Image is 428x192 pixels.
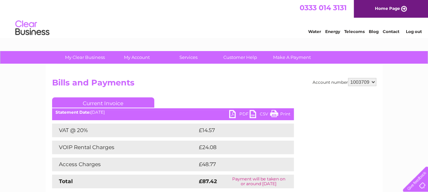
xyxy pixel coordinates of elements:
a: Customer Help [212,51,268,64]
div: Clear Business is a trading name of Verastar Limited (registered in [GEOGRAPHIC_DATA] No. 3667643... [53,4,375,33]
a: Blog [369,29,379,34]
a: Telecoms [344,29,365,34]
img: logo.png [15,18,50,38]
a: 0333 014 3131 [300,3,347,12]
a: My Account [109,51,165,64]
a: Contact [383,29,399,34]
td: Access Charges [52,158,197,171]
strong: £87.42 [199,178,217,185]
td: £48.77 [197,158,280,171]
a: Energy [325,29,340,34]
a: Services [160,51,217,64]
a: Water [308,29,321,34]
a: CSV [250,110,270,120]
a: Print [270,110,290,120]
td: £14.57 [197,124,280,137]
a: Current Invoice [52,97,154,108]
strong: Total [59,178,73,185]
a: Log out [406,29,422,34]
div: [DATE] [52,110,294,115]
td: VOIP Rental Charges [52,141,197,154]
div: Account number [313,78,376,86]
a: PDF [229,110,250,120]
h2: Bills and Payments [52,78,376,91]
td: VAT @ 20% [52,124,197,137]
td: Payment will be taken on or around [DATE] [224,175,294,188]
a: My Clear Business [57,51,113,64]
b: Statement Date: [56,110,91,115]
a: Make A Payment [264,51,320,64]
td: £24.08 [197,141,281,154]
